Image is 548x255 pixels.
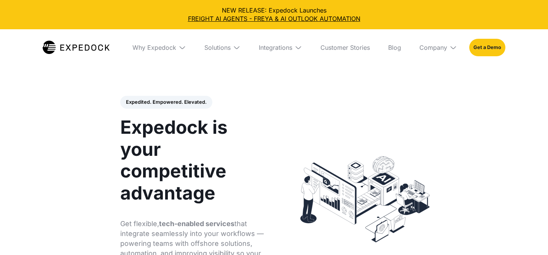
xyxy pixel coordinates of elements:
[6,6,542,23] div: NEW RELEASE: Expedock Launches
[198,29,247,66] div: Solutions
[126,29,192,66] div: Why Expedock
[469,39,505,56] a: Get a Demo
[159,220,234,228] strong: tech-enabled services
[419,44,447,51] div: Company
[259,44,292,51] div: Integrations
[132,44,176,51] div: Why Expedock
[413,29,463,66] div: Company
[6,14,542,23] a: FREIGHT AI AGENTS - FREYA & AI OUTLOOK AUTOMATION
[382,29,407,66] a: Blog
[253,29,308,66] div: Integrations
[120,116,266,204] h1: Expedock is your competitive advantage
[204,44,231,51] div: Solutions
[314,29,376,66] a: Customer Stories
